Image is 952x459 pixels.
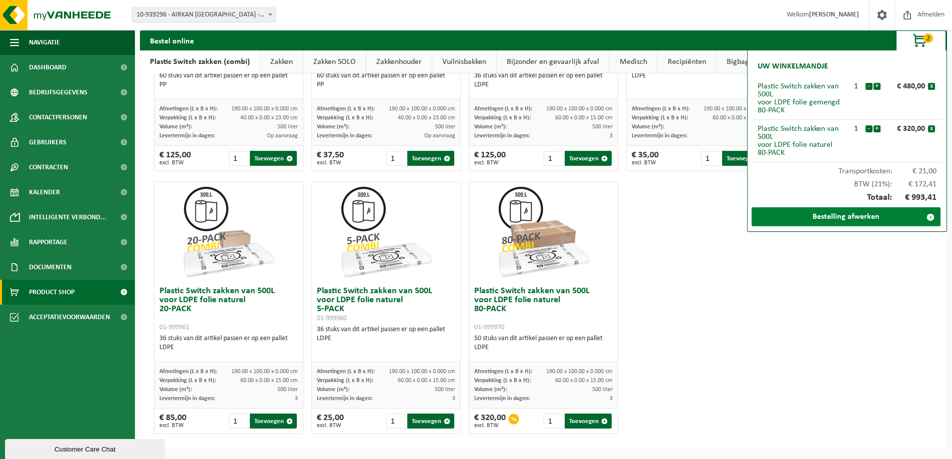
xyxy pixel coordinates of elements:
[159,133,215,139] span: Levertermijn in dagen:
[866,83,873,90] button: -
[474,423,506,429] span: excl. BTW
[866,125,873,132] button: -
[29,155,68,180] span: Contracten
[317,151,344,166] div: € 37,50
[753,188,942,207] div: Totaal:
[565,151,612,166] button: Toevoegen
[277,124,298,130] span: 500 liter
[497,50,609,73] a: Bijzonder en gevaarlijk afval
[592,387,613,393] span: 500 liter
[883,82,928,90] div: € 480,00
[29,205,106,230] span: Intelligente verbond...
[317,414,344,429] div: € 25,00
[809,11,859,18] strong: [PERSON_NAME]
[159,414,186,429] div: € 85,00
[474,396,530,402] span: Levertermijn in dagen:
[317,133,372,139] span: Levertermijn in dagen:
[159,124,192,130] span: Volume (m³):
[632,160,659,166] span: excl. BTW
[240,115,298,121] span: 40.00 x 0.00 x 23.00 cm
[717,50,762,73] a: Bigbags
[632,124,664,130] span: Volume (m³):
[267,133,298,139] span: Op aanvraag
[474,334,613,352] div: 50 stuks van dit artikel passen er op een pallet
[240,378,298,384] span: 60.00 x 0.00 x 15.00 cm
[555,378,613,384] span: 60.00 x 0.00 x 15.00 cm
[546,106,613,112] span: 190.00 x 100.00 x 0.000 cm
[896,30,946,50] button: 2
[389,106,455,112] span: 190.00 x 100.00 x 0.000 cm
[29,130,66,155] span: Gebruikers
[317,378,373,384] span: Verpakking (L x B x H):
[474,80,613,89] div: LDPE
[474,71,613,89] div: 36 stuks van dit artikel passen er op een pallet
[260,50,303,73] a: Zakken
[159,324,189,331] span: 01-999961
[336,182,436,282] img: 01-999960
[29,105,87,130] span: Contactpersonen
[317,369,375,375] span: Afmetingen (L x B x H):
[452,396,455,402] span: 3
[250,414,297,429] button: Toevoegen
[494,182,594,282] img: 01-999970
[250,151,297,166] button: Toevoegen
[632,133,687,139] span: Levertermijn in dagen:
[474,151,506,166] div: € 125,00
[159,106,217,112] span: Afmetingen (L x B x H):
[140,30,204,50] h2: Bestel online
[389,369,455,375] span: 190.00 x 100.00 x 0.000 cm
[474,124,507,130] span: Volume (m³):
[474,133,530,139] span: Levertermijn in dagen:
[847,125,865,133] div: 1
[874,125,881,132] button: +
[713,115,770,121] span: 60.00 x 0.00 x 15.00 cm
[159,287,298,332] h3: Plastic Switch zakken van 500L voor LDPE folie naturel 20-PACK
[753,162,942,175] div: Transportkosten:
[386,151,407,166] input: 1
[132,7,276,22] span: 10-939296 - AIRKAN NV - OUDENAARDE
[29,280,74,305] span: Product Shop
[658,50,716,73] a: Recipiënten
[883,125,928,133] div: € 320,00
[229,151,249,166] input: 1
[29,55,66,80] span: Dashboard
[474,106,532,112] span: Afmetingen (L x B x H):
[398,115,455,121] span: 40.00 x 0.00 x 23.00 cm
[317,160,344,166] span: excl. BTW
[159,334,298,352] div: 36 stuks van dit artikel passen er op een pallet
[758,125,847,157] div: Plastic Switch zakken van 500L voor LDPE folie naturel 80-PACK
[398,378,455,384] span: 60.00 x 0.00 x 15.00 cm
[366,50,432,73] a: Zakkenhouder
[474,369,532,375] span: Afmetingen (L x B x H):
[435,124,455,130] span: 500 liter
[159,423,186,429] span: excl. BTW
[317,334,455,343] div: LDPE
[132,8,275,22] span: 10-939296 - AIRKAN NV - OUDENAARDE
[159,378,216,384] span: Verpakking (L x B x H):
[317,106,375,112] span: Afmetingen (L x B x H):
[317,423,344,429] span: excl. BTW
[610,133,613,139] span: 3
[317,287,455,323] h3: Plastic Switch zakken van 500L voor LDPE folie naturel 5-PACK
[544,151,564,166] input: 1
[546,369,613,375] span: 190.00 x 100.00 x 0.000 cm
[632,71,770,80] div: LDPE
[565,414,612,429] button: Toevoegen
[928,83,935,90] button: x
[610,396,613,402] span: 3
[159,71,298,89] div: 60 stuks van dit artikel passen er op een pallet
[753,175,942,188] div: BTW (21%):
[474,378,531,384] span: Verpakking (L x B x H):
[317,80,455,89] div: PP
[159,115,216,121] span: Verpakking (L x B x H):
[758,82,847,114] div: Plastic Switch zakken van 500L voor LDPE folie gemengd 80-PACK
[632,106,690,112] span: Afmetingen (L x B x H):
[701,151,722,166] input: 1
[317,124,349,130] span: Volume (m³):
[317,396,372,402] span: Levertermijn in dagen:
[231,369,298,375] span: 190.00 x 100.00 x 0.000 cm
[29,30,60,55] span: Navigatie
[231,106,298,112] span: 190.00 x 100.00 x 0.000 cm
[407,151,454,166] button: Toevoegen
